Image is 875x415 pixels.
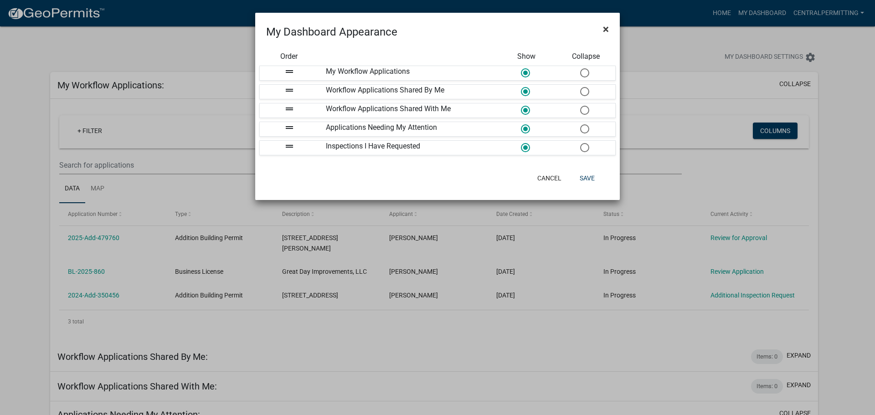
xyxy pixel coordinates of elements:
button: Cancel [530,170,569,186]
i: drag_handle [284,122,295,133]
i: drag_handle [284,85,295,96]
button: Save [572,170,602,186]
div: My Workflow Applications [319,66,497,80]
div: Order [259,51,319,62]
div: Collapse [556,51,616,62]
h4: My Dashboard Appearance [266,24,397,40]
span: × [603,23,609,36]
div: Show [497,51,556,62]
i: drag_handle [284,103,295,114]
i: drag_handle [284,66,295,77]
div: Applications Needing My Attention [319,122,497,136]
div: Workflow Applications Shared By Me [319,85,497,99]
i: drag_handle [284,141,295,152]
div: Inspections I Have Requested [319,141,497,155]
div: Workflow Applications Shared With Me [319,103,497,118]
button: Close [596,16,616,42]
